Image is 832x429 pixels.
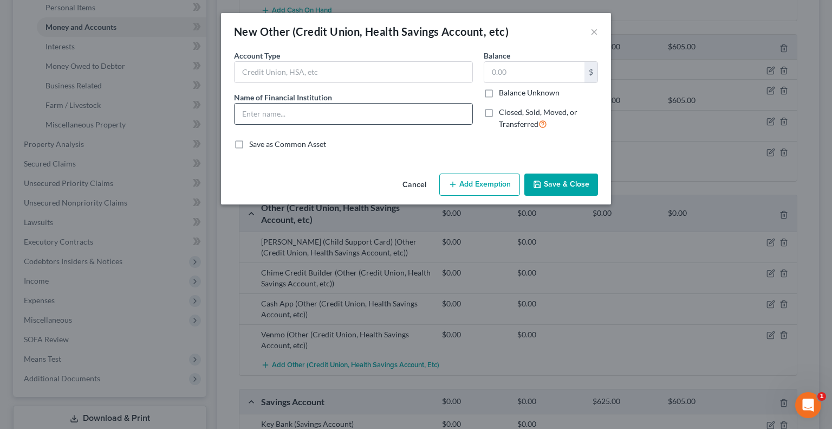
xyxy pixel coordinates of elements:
button: Save & Close [524,174,598,196]
button: Add Exemption [439,174,520,196]
input: Enter name... [235,104,472,124]
button: × [590,25,598,38]
span: Name of Financial Institution [234,93,332,102]
button: Cancel [394,175,435,196]
label: Balance Unknown [499,87,560,98]
label: Account Type [234,50,280,61]
label: Balance [484,50,510,61]
iframe: Intercom live chat [795,392,821,418]
label: Save as Common Asset [249,139,326,150]
div: $ [584,62,597,82]
input: Credit Union, HSA, etc [235,62,472,82]
span: 1 [817,392,826,401]
div: New Other (Credit Union, Health Savings Account, etc) [234,24,509,39]
span: Closed, Sold, Moved, or Transferred [499,107,577,129]
input: 0.00 [484,62,584,82]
